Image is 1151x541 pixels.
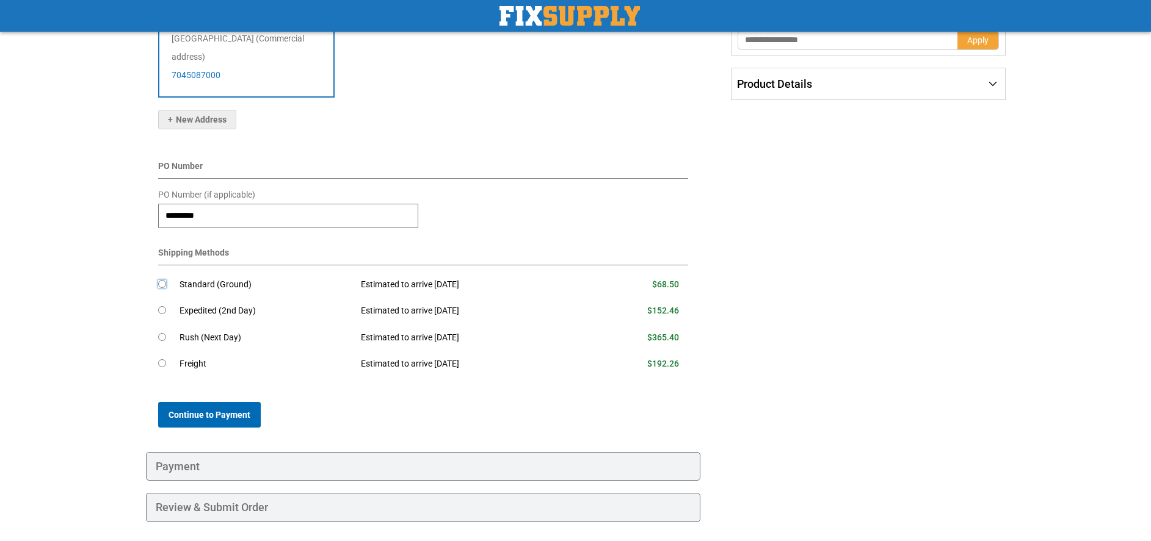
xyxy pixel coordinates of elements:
[967,35,989,45] span: Apply
[146,493,701,522] div: Review & Submit Order
[146,452,701,481] div: Payment
[158,246,689,265] div: Shipping Methods
[352,271,587,298] td: Estimated to arrive [DATE]
[499,6,640,26] a: store logo
[352,351,587,378] td: Estimated to arrive [DATE]
[158,110,236,129] button: New Address
[169,410,250,420] span: Continue to Payment
[158,402,261,428] button: Continue to Payment
[180,271,352,298] td: Standard (Ground)
[180,324,352,351] td: Rush (Next Day)
[352,324,587,351] td: Estimated to arrive [DATE]
[180,351,352,378] td: Freight
[647,359,679,368] span: $192.26
[737,77,812,90] span: Product Details
[647,306,679,315] span: $152.46
[180,298,352,324] td: Expedited (2nd Day)
[158,190,255,199] span: PO Number (if applicable)
[168,115,227,124] span: New Address
[957,30,999,50] button: Apply
[652,279,679,289] span: $68.50
[499,6,640,26] img: Fix Industrial Supply
[172,70,220,80] a: 7045087000
[647,332,679,342] span: $365.40
[158,160,689,179] div: PO Number
[352,298,587,324] td: Estimated to arrive [DATE]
